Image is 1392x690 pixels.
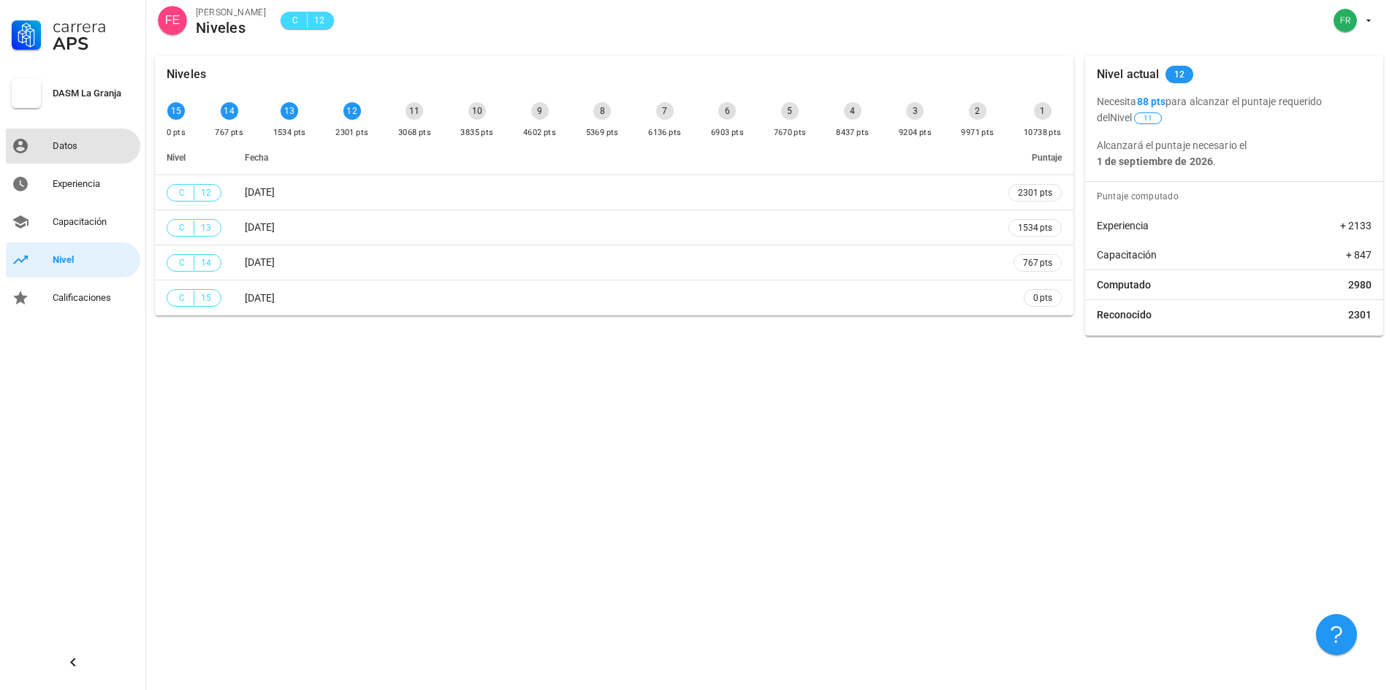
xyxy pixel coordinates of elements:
[398,126,431,140] div: 3068 pts
[656,102,674,120] div: 7
[176,221,188,235] span: C
[165,6,180,35] span: FE
[6,242,140,277] a: Nivel
[406,102,423,120] div: 11
[1097,156,1213,167] b: 1 de septiembre de 2026
[1110,112,1163,123] span: Nivel
[961,126,994,140] div: 9971 pts
[221,102,238,120] div: 14
[1097,55,1160,93] div: Nivel actual
[245,186,275,198] span: [DATE]
[774,126,807,140] div: 7670 pts
[53,18,134,35] div: Carrera
[53,140,134,152] div: Datos
[155,140,233,175] th: Nivel
[586,126,619,140] div: 5369 pts
[200,221,212,235] span: 13
[1348,277,1372,292] span: 2980
[460,126,493,140] div: 3835 pts
[1091,182,1383,211] div: Puntaje computado
[969,102,986,120] div: 2
[1097,248,1157,262] span: Capacitación
[53,254,134,266] div: Nivel
[1024,126,1062,140] div: 10738 pts
[53,178,134,190] div: Experiencia
[836,126,869,140] div: 8437 pts
[1340,218,1372,233] span: + 2133
[1097,218,1149,233] span: Experiencia
[167,102,185,120] div: 15
[1033,291,1052,305] span: 0 pts
[1097,307,1152,322] span: Reconocido
[196,5,266,20] div: [PERSON_NAME]
[245,221,275,233] span: [DATE]
[343,102,361,120] div: 12
[593,102,611,120] div: 8
[711,126,744,140] div: 6903 pts
[200,256,212,270] span: 14
[53,216,134,228] div: Capacitación
[53,292,134,304] div: Calificaciones
[281,102,298,120] div: 13
[158,6,187,35] div: avatar
[648,126,681,140] div: 6136 pts
[335,126,368,140] div: 2301 pts
[200,185,212,200] span: 12
[1137,96,1166,107] b: 88 pts
[531,102,549,120] div: 9
[1032,153,1062,163] span: Puntaje
[245,292,275,304] span: [DATE]
[6,204,140,239] a: Capacitación
[167,153,186,163] span: Nivel
[176,256,188,270] span: C
[313,13,325,28] span: 12
[844,102,862,120] div: 4
[167,126,186,140] div: 0 pts
[245,256,275,268] span: [DATE]
[1097,93,1372,126] p: Necesita para alcanzar el puntaje requerido del
[1018,185,1052,200] span: 2301 pts
[176,291,188,305] span: C
[1018,221,1052,235] span: 1534 pts
[6,280,140,315] a: Calificaciones
[6,129,140,164] a: Datos
[1097,277,1151,292] span: Computado
[1174,66,1185,83] span: 12
[523,126,556,140] div: 4602 pts
[1034,102,1051,120] div: 1
[53,88,134,99] div: DASM La Granja
[718,102,736,120] div: 6
[468,102,486,120] div: 10
[1346,248,1372,262] span: + 847
[273,126,306,140] div: 1534 pts
[1023,256,1052,270] span: 767 pts
[245,153,268,163] span: Fecha
[1334,9,1357,32] div: avatar
[196,20,266,36] div: Niveles
[1348,307,1372,322] span: 2301
[233,140,997,175] th: Fecha
[176,185,188,200] span: C
[1097,137,1372,169] p: Alcanzará el puntaje necesario el .
[1144,113,1152,123] span: 11
[289,13,301,28] span: C
[53,35,134,53] div: APS
[6,166,140,202] a: Experiencia
[167,55,206,93] div: Niveles
[997,140,1073,175] th: Puntaje
[781,102,799,120] div: 5
[215,126,243,140] div: 767 pts
[906,102,924,120] div: 3
[200,291,212,305] span: 15
[899,126,932,140] div: 9204 pts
